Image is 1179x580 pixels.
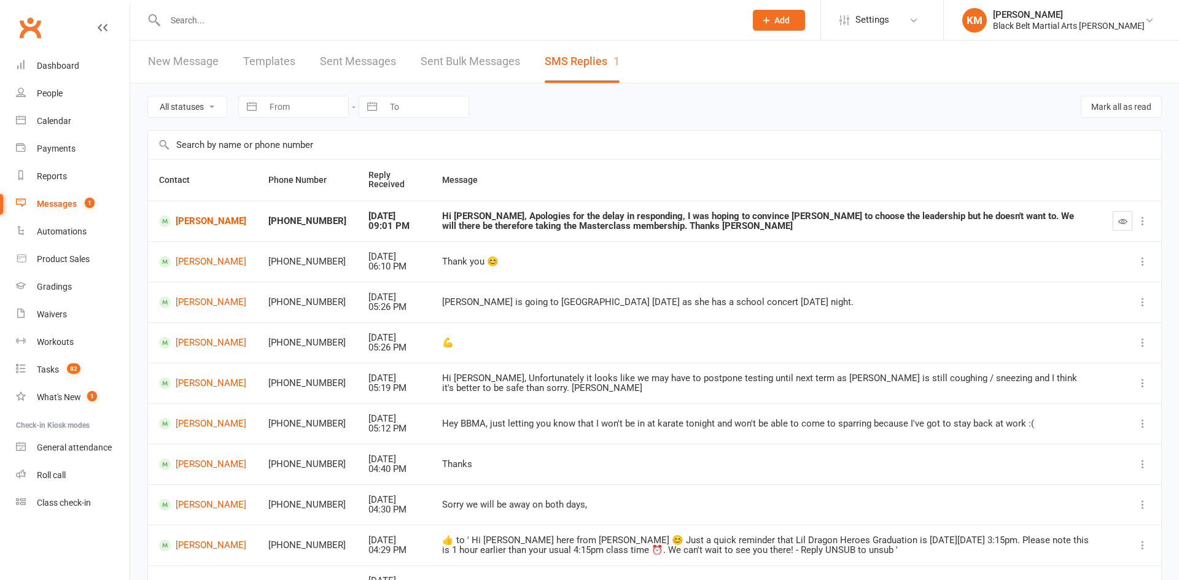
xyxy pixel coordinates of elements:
div: Class check-in [37,498,91,508]
button: Add [753,10,805,31]
a: Clubworx [15,12,45,43]
div: [DATE] [368,414,420,424]
span: 1 [85,198,95,208]
div: Tasks [37,365,59,374]
a: Reports [16,163,130,190]
div: [PERSON_NAME] is going to [GEOGRAPHIC_DATA] [DATE] as she has a school concert [DATE] night. [442,297,1091,307]
div: [PHONE_NUMBER] [268,338,346,348]
div: Thank you 😊 [442,257,1091,267]
input: From [263,96,348,117]
input: Search by name or phone number [148,131,1161,159]
span: Add [774,15,790,25]
a: Automations [16,218,130,246]
div: Hi [PERSON_NAME], Unfortunately it looks like we may have to postpone testing until next term as ... [442,373,1091,393]
a: Tasks 82 [16,356,130,384]
div: General attendance [37,443,112,452]
a: Roll call [16,462,130,489]
div: [PHONE_NUMBER] [268,540,346,551]
div: People [37,88,63,98]
th: Reply Received [357,160,431,201]
a: [PERSON_NAME] [159,499,246,511]
input: Search... [161,12,737,29]
a: [PERSON_NAME] [159,256,246,268]
div: Black Belt Martial Arts [PERSON_NAME] [993,20,1145,31]
a: [PERSON_NAME] [159,377,246,389]
div: [DATE] [368,252,420,262]
div: KM [962,8,987,33]
div: Hey BBMA, just letting you know that I won't be in at karate tonight and won't be able to come to... [442,419,1091,429]
div: [DATE] [368,454,420,465]
div: Calendar [37,116,71,126]
a: [PERSON_NAME] [159,296,246,308]
div: [PHONE_NUMBER] [268,216,346,226]
div: 06:10 PM [368,261,420,272]
a: What's New1 [16,384,130,411]
a: Calendar [16,107,130,135]
div: [DATE] [368,535,420,546]
a: People [16,80,130,107]
div: 04:29 PM [368,545,420,555]
div: [DATE] [368,211,420,222]
div: 05:26 PM [368,302,420,312]
div: Gradings [37,282,72,292]
div: 05:19 PM [368,383,420,393]
div: [PHONE_NUMBER] [268,297,346,307]
div: Payments [37,144,76,153]
div: [PERSON_NAME] [993,9,1145,20]
span: 1 [87,391,97,401]
th: Phone Number [257,160,357,201]
div: Roll call [37,470,66,480]
div: [PHONE_NUMBER] [268,419,346,429]
div: Dashboard [37,61,79,71]
a: [PERSON_NAME] [159,215,246,227]
span: Settings [855,6,889,34]
div: Thanks [442,459,1091,470]
div: [PHONE_NUMBER] [268,378,346,389]
div: 05:12 PM [368,423,420,434]
div: Sorry we will be away on both days, [442,500,1091,510]
div: Waivers [37,309,67,319]
div: [PHONE_NUMBER] [268,500,346,510]
a: [PERSON_NAME] [159,458,246,470]
div: Hi [PERSON_NAME], Apologies for the delay in responding, I was hoping to convince [PERSON_NAME] t... [442,211,1091,231]
th: Message [431,160,1102,201]
div: [PHONE_NUMBER] [268,459,346,470]
button: Mark all as read [1081,96,1162,118]
div: [DATE] [368,373,420,384]
div: Workouts [37,337,74,347]
div: 05:26 PM [368,342,420,353]
th: Contact [148,160,257,201]
input: To [383,96,469,117]
div: 💪 [442,338,1091,348]
div: [DATE] [368,495,420,505]
a: Product Sales [16,246,130,273]
div: Automations [37,226,87,236]
a: Sent Messages [320,41,396,83]
div: 04:30 PM [368,505,420,515]
a: [PERSON_NAME] [159,539,246,551]
a: Templates [243,41,295,83]
a: Class kiosk mode [16,489,130,517]
div: 04:40 PM [368,464,420,474]
a: General attendance kiosk mode [16,434,130,462]
a: SMS Replies1 [545,41,620,83]
a: Workouts [16,328,130,356]
a: Gradings [16,273,130,301]
div: [DATE] [368,333,420,343]
a: Waivers [16,301,130,328]
div: [DATE] [368,292,420,303]
div: Messages [37,199,77,209]
div: ​👍​ to ' Hi [PERSON_NAME] here from [PERSON_NAME] 😊 Just a quick reminder that Lil Dragon Heroes ... [442,535,1091,555]
div: What's New [37,392,81,402]
a: [PERSON_NAME] [159,337,246,349]
div: [PHONE_NUMBER] [268,257,346,267]
a: Dashboard [16,52,130,80]
a: New Message [148,41,219,83]
a: Sent Bulk Messages [421,41,520,83]
div: Product Sales [37,254,90,264]
a: Messages 1 [16,190,130,218]
div: 09:01 PM [368,221,420,231]
a: Payments [16,135,130,163]
div: Reports [37,171,67,181]
a: [PERSON_NAME] [159,418,246,430]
